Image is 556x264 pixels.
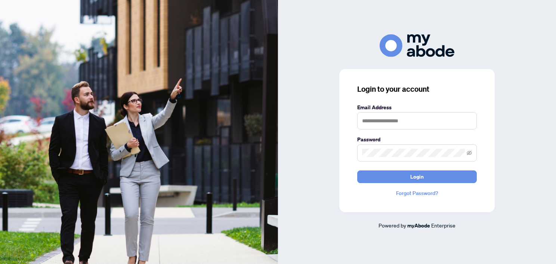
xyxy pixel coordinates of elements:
button: Login [357,170,477,183]
span: Login [410,171,424,183]
span: eye-invisible [467,150,472,155]
label: Email Address [357,103,477,111]
span: Powered by [379,222,406,229]
a: Forgot Password? [357,189,477,197]
img: ma-logo [380,34,454,57]
span: Enterprise [431,222,455,229]
label: Password [357,135,477,144]
a: myAbode [407,221,430,230]
h3: Login to your account [357,84,477,94]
